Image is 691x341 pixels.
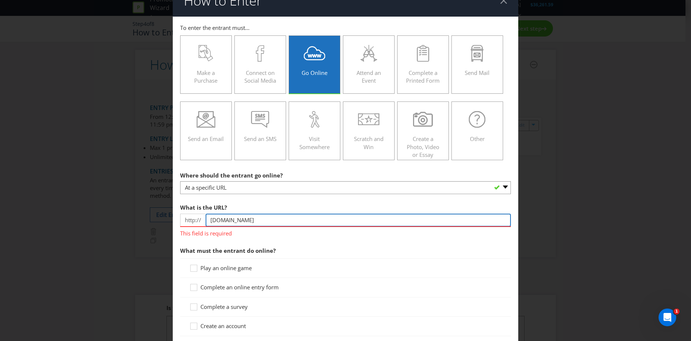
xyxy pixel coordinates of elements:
span: Create a Photo, Video or Essay [407,135,439,158]
span: What is the URL? [180,204,227,211]
span: Send an Email [188,135,224,142]
span: Connect on Social Media [244,69,276,84]
span: 1 [674,309,680,314]
span: Other [470,135,485,142]
span: Attend an Event [357,69,381,84]
span: Create an account [200,322,246,330]
span: Send Mail [465,69,489,76]
span: Complete a survey [200,303,248,310]
span: Make a Purchase [194,69,217,84]
span: This field is required [180,227,511,238]
iframe: Intercom live chat [659,309,676,326]
span: Send an SMS [244,135,276,142]
span: Go Online [302,69,327,76]
span: Visit Somewhere [299,135,330,150]
span: Complete a Printed Form [406,69,440,84]
span: Scratch and Win [354,135,384,150]
span: Complete an online entry form [200,283,279,291]
span: What must the entrant do online? [180,247,276,254]
span: http:// [180,214,206,227]
span: Play an online game [200,264,252,272]
span: Where should the entrant go online? [180,172,283,179]
span: To enter the entrant must... [180,24,250,31]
